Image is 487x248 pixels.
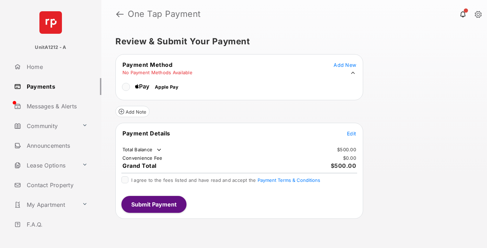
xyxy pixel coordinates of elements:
[11,137,101,154] a: Announcements
[334,61,356,68] button: Add New
[334,62,356,68] span: Add New
[128,10,201,18] strong: One Tap Payment
[122,162,157,169] span: Grand Total
[121,196,186,213] button: Submit Payment
[122,146,163,153] td: Total Balance
[11,98,101,115] a: Messages & Alerts
[35,44,66,51] p: UnitA1212 - A
[11,117,79,134] a: Community
[122,69,193,76] td: No Payment Methods Available
[347,130,356,137] button: Edit
[131,177,320,183] span: I agree to the fees listed and have read and accept the
[122,61,172,68] span: Payment Method
[343,155,356,161] td: $0.00
[347,131,356,136] span: Edit
[155,84,178,90] span: Apple Pay
[122,155,163,161] td: Convenience Fee
[11,157,79,174] a: Lease Options
[11,216,101,233] a: F.A.Q.
[11,196,79,213] a: My Apartment
[331,162,356,169] span: $500.00
[11,177,101,193] a: Contact Property
[122,130,170,137] span: Payment Details
[115,37,467,46] h5: Review & Submit Your Payment
[337,146,356,153] td: $500.00
[11,78,101,95] a: Payments
[115,106,150,117] button: Add Note
[11,58,101,75] a: Home
[39,11,62,34] img: svg+xml;base64,PHN2ZyB4bWxucz0iaHR0cDovL3d3dy53My5vcmcvMjAwMC9zdmciIHdpZHRoPSI2NCIgaGVpZ2h0PSI2NC...
[258,177,320,183] button: I agree to the fees listed and have read and accept the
